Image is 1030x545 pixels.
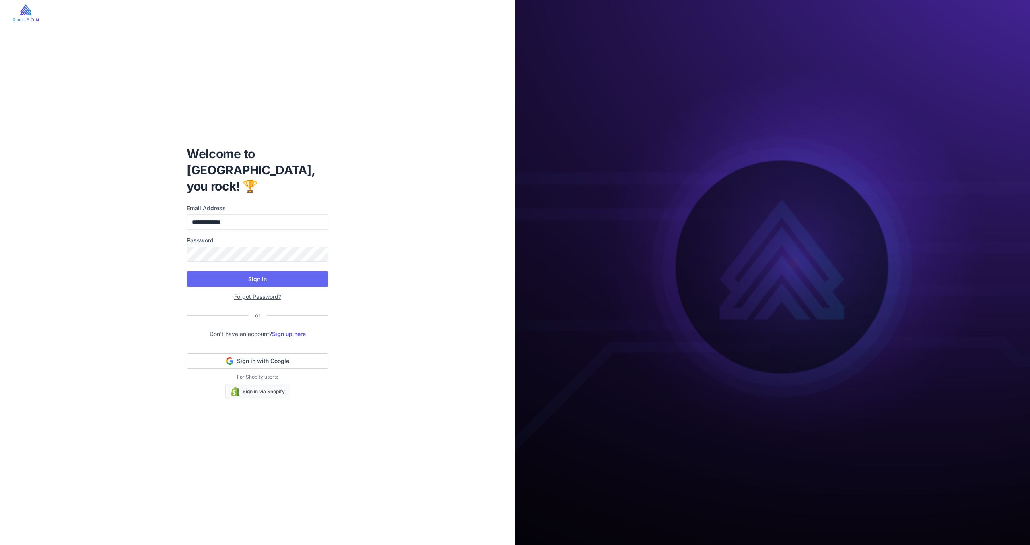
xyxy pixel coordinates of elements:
[249,311,267,320] div: or
[237,357,289,365] span: Sign in with Google
[13,4,39,21] img: raleon-logo-whitebg.9aac0268.jpg
[187,204,328,213] label: Email Address
[187,353,328,369] button: Sign in with Google
[225,384,290,399] a: Sign in via Shopify
[187,146,328,194] h1: Welcome to [GEOGRAPHIC_DATA], you rock! 🏆
[187,373,328,381] p: For Shopify users:
[272,330,306,337] a: Sign up here
[234,293,281,300] a: Forgot Password?
[187,236,328,245] label: Password
[187,329,328,338] p: Don't have an account?
[187,271,328,287] button: Sign In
